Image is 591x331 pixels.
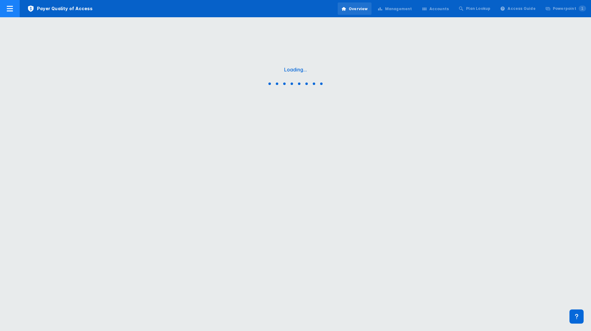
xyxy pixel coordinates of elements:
[579,6,586,11] span: 1
[349,6,368,12] div: Overview
[508,6,535,11] div: Access Guide
[385,6,412,12] div: Management
[418,2,453,15] a: Accounts
[338,2,372,15] a: Overview
[374,2,416,15] a: Management
[553,6,586,11] div: Powerpoint
[466,6,490,11] div: Plan Lookup
[284,67,307,73] div: Loading...
[569,309,584,324] div: Contact Support
[429,6,449,12] div: Accounts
